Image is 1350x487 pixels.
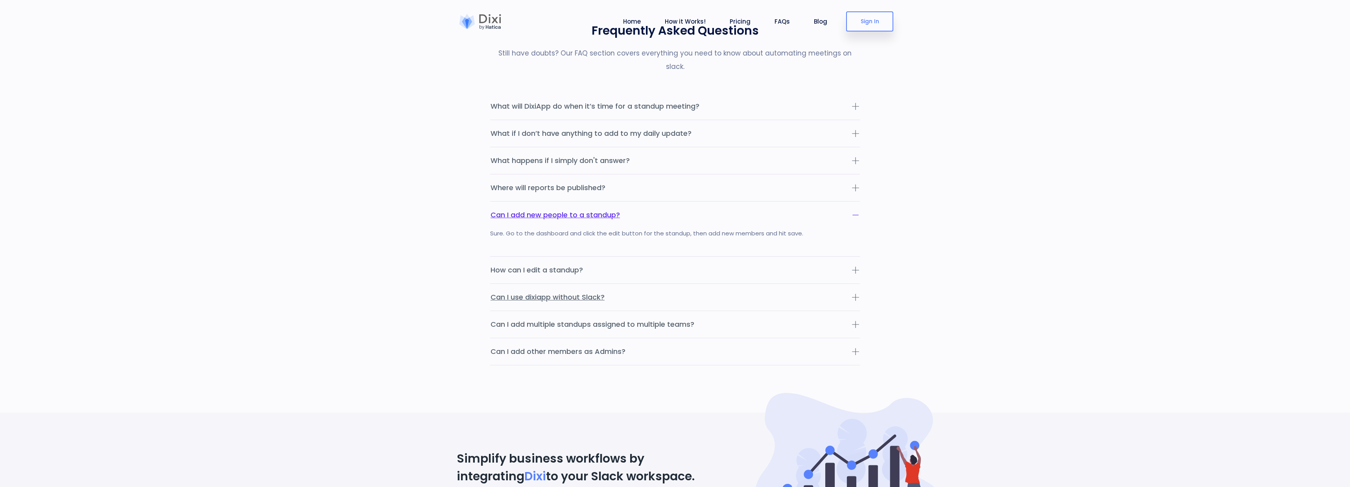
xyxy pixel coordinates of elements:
[490,311,860,338] button: Can I add multiple standups assigned to multiple teams?
[490,174,860,201] button: Where will reports be published?
[490,338,860,365] button: Can I add other members as Admins?
[490,284,860,311] button: Can I use dixiapp without Slack?
[490,257,860,283] button: How can I edit a standup?
[846,11,893,31] a: Sign In
[490,93,860,120] button: What will DixiApp do when it’s time for a standup meeting?
[771,17,793,26] a: FAQs
[457,450,695,485] h2: Simplify business workflows by integrating to your Slack workspace.
[490,120,860,147] button: What if I don’t have anything to add to my daily update?
[524,468,546,485] span: Dixi
[490,202,860,228] button: Can I add new people to a standup?
[811,17,830,26] a: Blog
[727,17,754,26] a: Pricing
[490,46,860,73] p: Still have doubts? Our FAQ section covers everything you need to know about automating meetings o...
[662,17,709,26] a: How it Works!
[490,147,860,174] button: What happens if I simply don't answer?
[620,17,644,26] a: Home
[490,228,860,256] div: Sure. Go to the dashboard and click the edit button for the standup, then add new members and hit...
